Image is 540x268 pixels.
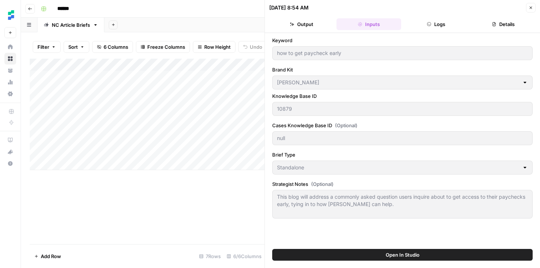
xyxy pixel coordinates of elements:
[269,4,309,11] div: [DATE] 8:54 AM
[272,249,533,261] button: Open In Studio
[33,41,61,53] button: Filter
[4,41,16,53] a: Home
[37,43,49,51] span: Filter
[104,43,128,51] span: 6 Columns
[4,146,16,158] button: What's new?
[277,193,528,208] textarea: This blog will address a commonly asked question users inquire about to get access to their paych...
[277,49,528,57] input: Keyword
[92,41,133,53] button: 6 Columns
[272,122,533,129] label: Cases Knowledge Base ID
[272,151,533,158] label: Brief Type
[37,18,104,32] a: NC Article Briefs
[238,41,267,53] button: Undo
[386,251,420,258] span: Open In Studio
[68,43,78,51] span: Sort
[272,66,533,73] label: Brand Kit
[272,92,533,100] label: Knowledge Base ID
[52,21,90,29] div: NC Article Briefs
[4,65,16,76] a: Your Data
[204,43,231,51] span: Row Height
[336,18,401,30] button: Inputs
[5,146,16,157] div: What's new?
[136,41,190,53] button: Freeze Columns
[193,41,235,53] button: Row Height
[272,37,533,44] label: Keyword
[335,122,357,129] span: (Optional)
[277,164,519,171] input: Standalone
[250,43,262,51] span: Undo
[4,8,18,22] img: Ten Speed Logo
[311,180,334,188] span: (Optional)
[196,250,224,262] div: 7 Rows
[147,43,185,51] span: Freeze Columns
[4,6,16,24] button: Workspace: Ten Speed
[471,18,536,30] button: Details
[269,18,334,30] button: Output
[64,41,89,53] button: Sort
[4,88,16,100] a: Settings
[30,250,65,262] button: Add Row
[4,76,16,88] a: Usage
[41,253,61,260] span: Add Row
[272,180,533,188] label: Strategist Notes
[224,250,264,262] div: 6/6 Columns
[4,158,16,169] button: Help + Support
[4,53,16,65] a: Browse
[404,18,468,30] button: Logs
[4,134,16,146] a: AirOps Academy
